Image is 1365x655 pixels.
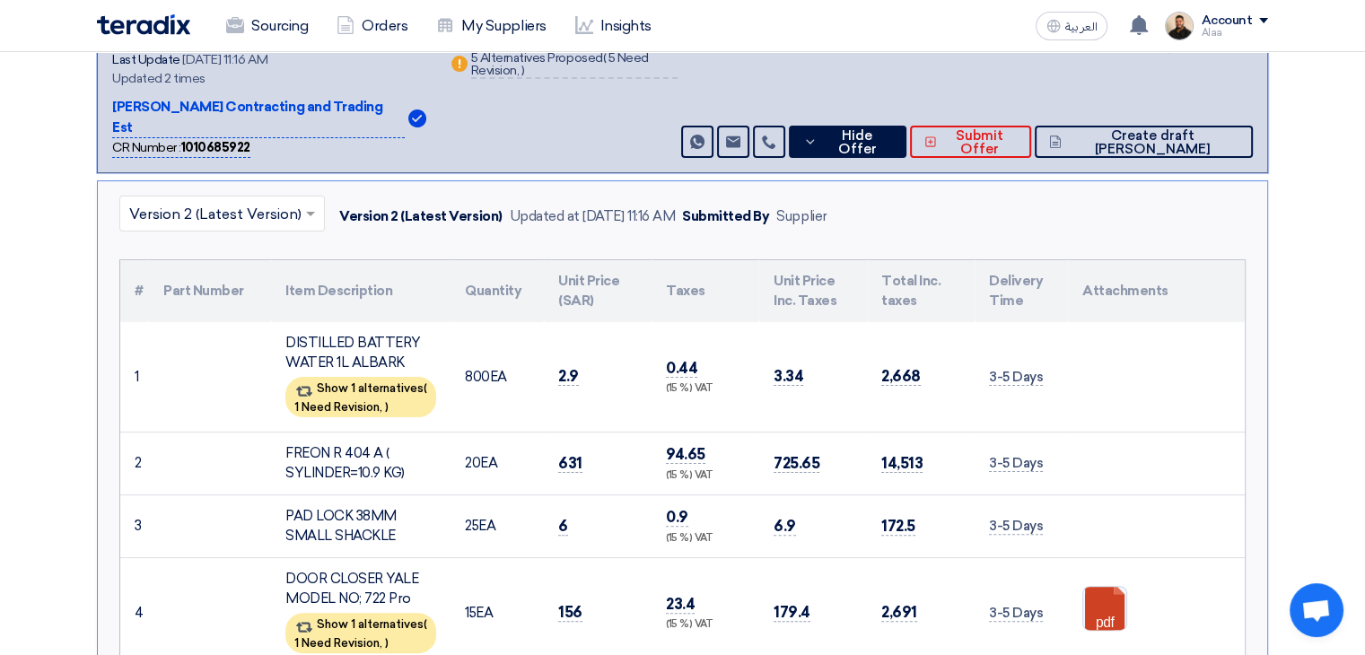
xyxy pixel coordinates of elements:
[521,63,525,78] span: )
[285,333,436,373] div: DISTILLED BATTERY WATER 1L ALBARK
[989,369,1043,386] span: 3-5 Days
[1290,583,1343,637] div: Open chat
[975,260,1068,322] th: Delivery Time
[867,260,975,322] th: Total Inc. taxes
[451,494,544,557] td: EA
[294,400,382,414] span: 1 Need Revision,
[112,138,250,158] div: CR Number :
[339,206,503,227] div: Version 2 (Latest Version)
[910,126,1031,158] button: Submit Offer
[774,603,810,622] span: 179.4
[465,518,478,534] span: 25
[1068,260,1245,322] th: Attachments
[666,595,695,614] span: 23.4
[666,468,745,484] div: (15 %) VAT
[558,603,582,622] span: 156
[603,50,607,65] span: (
[561,6,666,46] a: Insights
[1201,13,1252,29] div: Account
[544,260,652,322] th: Unit Price (SAR)
[1035,126,1253,158] button: Create draft [PERSON_NAME]
[774,367,803,386] span: 3.34
[666,531,745,546] div: (15 %) VAT
[881,454,923,473] span: 14,513
[1201,28,1268,38] div: Alaa
[451,260,544,322] th: Quantity
[1165,12,1194,40] img: MAA_1717931611039.JPG
[120,260,149,322] th: #
[181,140,250,155] b: 1010685922
[112,97,405,138] p: [PERSON_NAME] Contracting and Trading Est
[422,6,560,46] a: My Suppliers
[881,517,915,536] span: 172.5
[294,636,382,650] span: 1 Need Revision,
[666,445,705,464] span: 94.65
[682,206,769,227] div: Submitted By
[666,381,745,397] div: (15 %) VAT
[385,636,389,650] span: )
[1066,129,1238,156] span: Create draft [PERSON_NAME]
[776,206,827,227] div: Supplier
[510,206,676,227] div: Updated at [DATE] 11:16 AM
[97,14,190,35] img: Teradix logo
[285,443,436,484] div: FREON R 404 A ( SYLINDER=10.9 KG)
[774,517,796,536] span: 6.9
[112,52,180,67] span: Last Update
[120,322,149,432] td: 1
[558,454,582,473] span: 631
[666,359,697,378] span: 0.44
[451,322,544,432] td: EA
[112,69,426,88] div: Updated 2 times
[451,432,544,494] td: EA
[285,613,436,653] div: Show 1 alternatives
[285,506,436,546] div: PAD LOCK 38MM SMALL SHACKLE
[424,381,427,395] span: (
[471,50,649,78] span: 5 Need Revision,
[465,605,476,621] span: 15
[989,518,1043,535] span: 3-5 Days
[759,260,867,322] th: Unit Price Inc. Taxes
[271,260,451,322] th: Item Description
[774,454,819,473] span: 725.65
[1064,21,1097,33] span: العربية
[666,617,745,633] div: (15 %) VAT
[120,494,149,557] td: 3
[881,367,921,386] span: 2,668
[471,52,678,79] div: 5 Alternatives Proposed
[149,260,271,322] th: Part Number
[465,369,490,385] span: 800
[465,455,480,471] span: 20
[666,508,688,527] span: 0.9
[558,517,568,536] span: 6
[285,377,436,417] div: Show 1 alternatives
[941,129,1018,156] span: Submit Offer
[408,109,426,127] img: Verified Account
[989,605,1043,622] span: 3-5 Days
[212,6,322,46] a: Sourcing
[120,432,149,494] td: 2
[558,367,579,386] span: 2.9
[385,400,389,414] span: )
[1036,12,1107,40] button: العربية
[789,126,906,158] button: Hide Offer
[182,52,267,67] span: [DATE] 11:16 AM
[822,129,892,156] span: Hide Offer
[989,455,1043,472] span: 3-5 Days
[285,569,436,609] div: DOOR CLOSER YALE MODEL NO; 722 Pro
[652,260,759,322] th: Taxes
[322,6,422,46] a: Orders
[424,617,427,631] span: (
[881,603,917,622] span: 2,691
